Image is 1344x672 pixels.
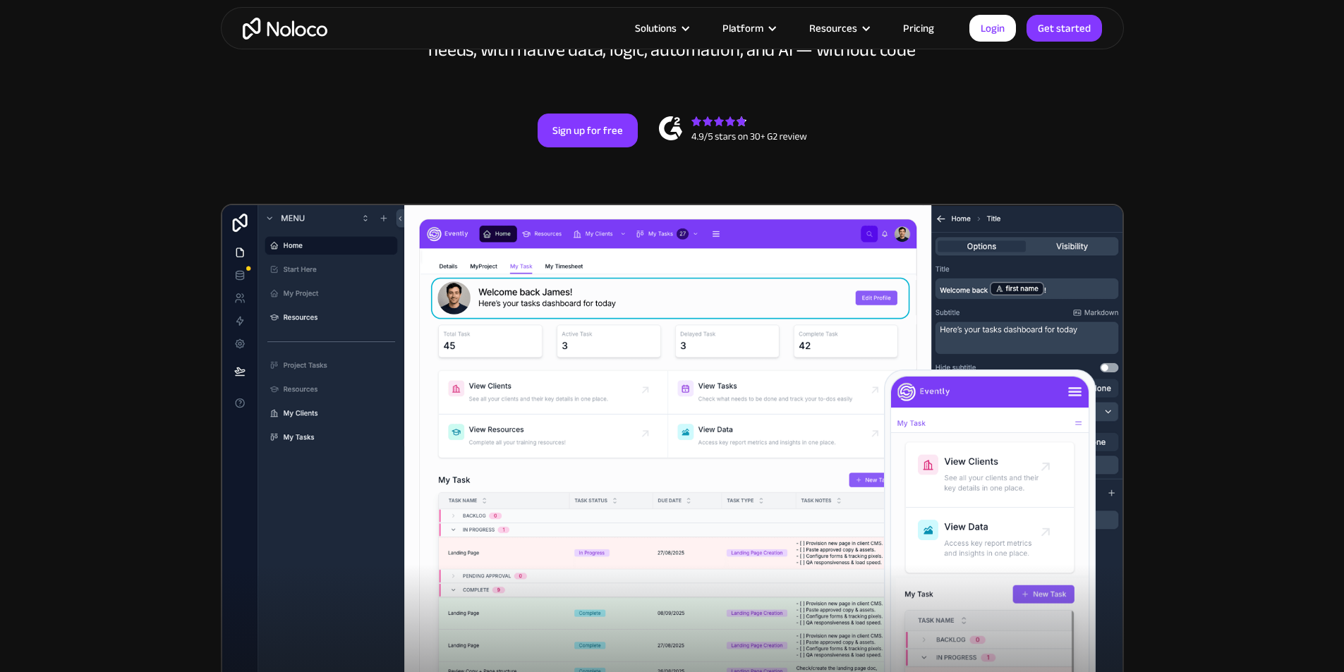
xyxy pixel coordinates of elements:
div: Resources [809,19,857,37]
a: Get started [1027,15,1102,42]
div: Solutions [635,19,677,37]
div: Platform [705,19,792,37]
div: Give your Ops teams the power to build the tools your business needs, with native data, logic, au... [425,18,919,61]
a: Sign up for free [538,114,638,147]
a: Pricing [885,19,952,37]
a: home [243,18,327,39]
div: Platform [722,19,763,37]
a: Login [969,15,1016,42]
div: Resources [792,19,885,37]
div: Solutions [617,19,705,37]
